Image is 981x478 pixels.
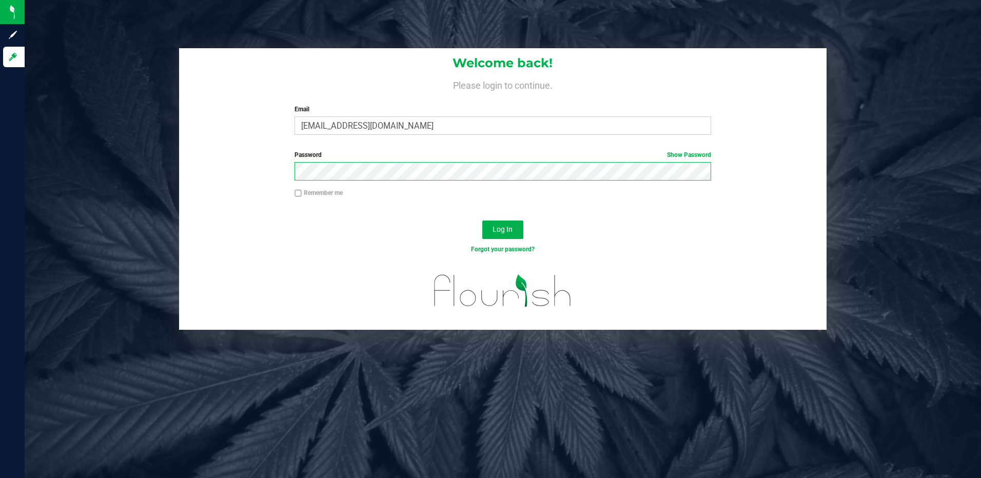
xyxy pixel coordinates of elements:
[295,190,302,197] input: Remember me
[295,188,343,197] label: Remember me
[295,105,711,114] label: Email
[179,78,827,90] h4: Please login to continue.
[8,30,18,40] inline-svg: Sign up
[422,265,584,317] img: flourish_logo.svg
[482,221,523,239] button: Log In
[667,151,711,158] a: Show Password
[295,151,322,158] span: Password
[471,246,535,253] a: Forgot your password?
[493,225,513,233] span: Log In
[8,52,18,62] inline-svg: Log in
[179,56,827,70] h1: Welcome back!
